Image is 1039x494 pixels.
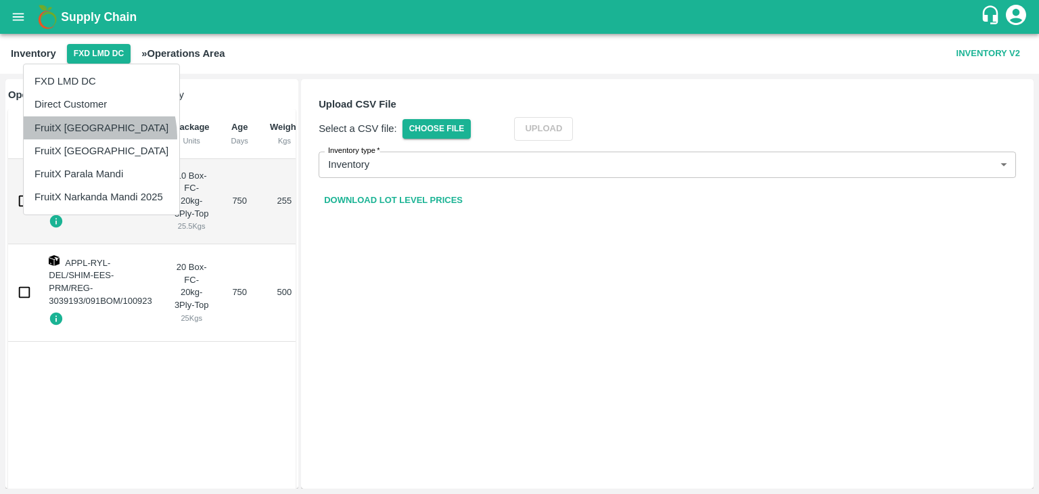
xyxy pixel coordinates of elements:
[24,93,179,116] li: Direct Customer
[24,116,179,139] li: FruitX [GEOGRAPHIC_DATA]
[24,162,179,185] li: FruitX Parala Mandi
[24,139,179,162] li: FruitX [GEOGRAPHIC_DATA]
[24,185,179,208] li: FruitX Narkanda Mandi 2025
[24,70,179,93] li: FXD LMD DC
